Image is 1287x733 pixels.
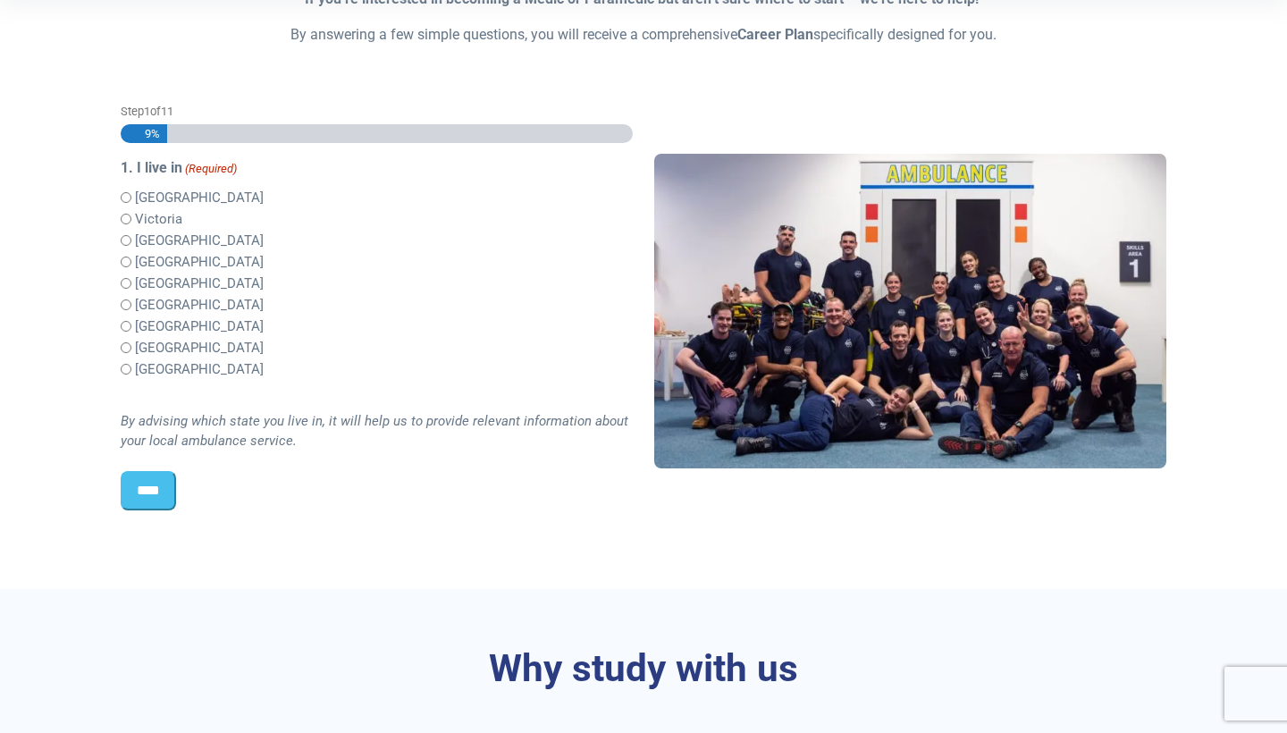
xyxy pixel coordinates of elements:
h3: Why study with us [121,646,1166,692]
p: Step of [121,103,633,120]
legend: 1. I live in [121,157,633,179]
label: [GEOGRAPHIC_DATA] [135,274,264,294]
label: Victoria [135,209,182,230]
label: [GEOGRAPHIC_DATA] [135,231,264,251]
i: By advising which state you live in, it will help us to provide relevant information about your l... [121,413,628,450]
label: [GEOGRAPHIC_DATA] [135,316,264,337]
strong: Career Plan [737,26,813,43]
label: [GEOGRAPHIC_DATA] [135,188,264,208]
label: [GEOGRAPHIC_DATA] [135,295,264,316]
span: 11 [161,105,173,118]
label: [GEOGRAPHIC_DATA] [135,338,264,358]
span: (Required) [184,160,238,178]
label: [GEOGRAPHIC_DATA] [135,252,264,273]
span: 1 [144,105,150,118]
span: 9% [137,124,160,143]
label: [GEOGRAPHIC_DATA] [135,359,264,380]
p: By answering a few simple questions, you will receive a comprehensive specifically designed for you. [121,24,1166,46]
